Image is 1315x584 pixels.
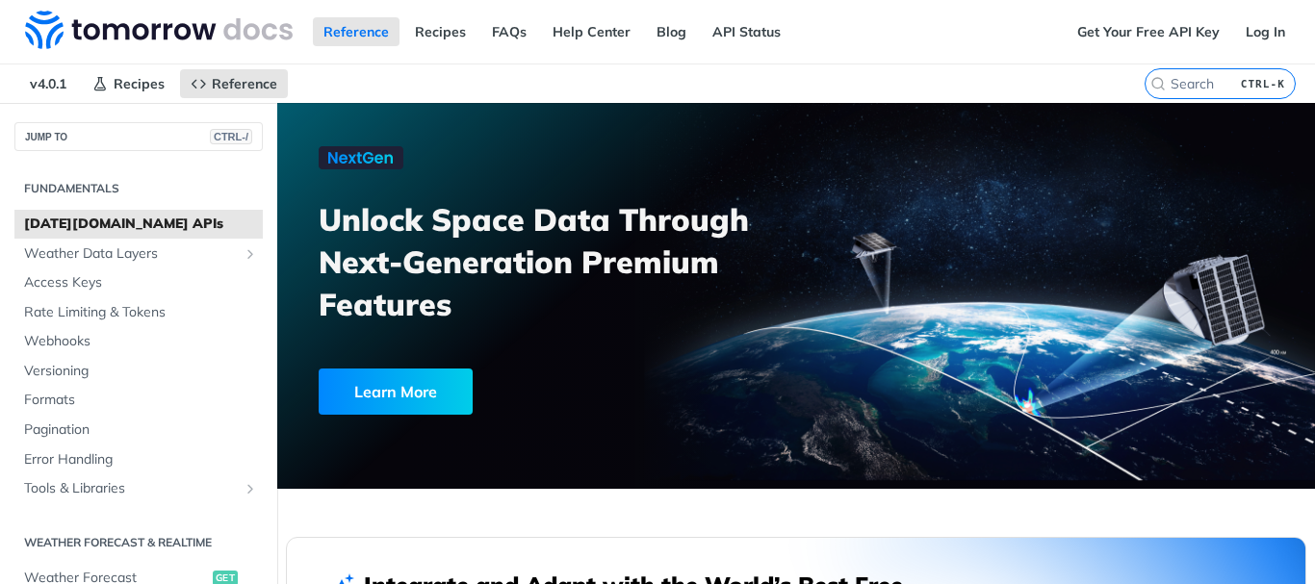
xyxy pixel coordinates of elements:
[313,17,400,46] a: Reference
[82,69,175,98] a: Recipes
[14,240,263,268] a: Weather Data LayersShow subpages for Weather Data Layers
[14,122,263,151] button: JUMP TOCTRL-/
[243,481,258,496] button: Show subpages for Tools & Libraries
[24,332,258,351] span: Webhooks
[210,129,252,144] span: CTRL-/
[14,357,263,386] a: Versioning
[24,273,258,292] span: Access Keys
[319,146,403,169] img: NextGen
[24,362,258,381] span: Versioning
[24,479,238,498] span: Tools & Libraries
[14,327,263,356] a: Webhooks
[24,215,258,234] span: [DATE][DOMAIN_NAME] APIs
[212,75,277,92] span: Reference
[319,198,817,325] h3: Unlock Space Data Through Next-Generation Premium Features
[702,17,791,46] a: API Status
[14,386,263,415] a: Formats
[319,368,473,415] div: Learn More
[14,445,263,474] a: Error Handling
[114,75,165,92] span: Recipes
[14,534,263,551] h2: Weather Forecast & realtime
[1235,17,1296,46] a: Log In
[646,17,697,46] a: Blog
[481,17,537,46] a: FAQs
[404,17,477,46] a: Recipes
[14,416,263,444] a: Pagination
[180,69,288,98] a: Reference
[1067,17,1230,46] a: Get Your Free API Key
[24,303,258,322] span: Rate Limiting & Tokens
[319,368,717,415] a: Learn More
[25,11,293,49] img: Tomorrow.io Weather API Docs
[14,180,263,197] h2: Fundamentals
[243,246,258,262] button: Show subpages for Weather Data Layers
[1150,76,1166,91] svg: Search
[14,210,263,239] a: [DATE][DOMAIN_NAME] APIs
[24,420,258,440] span: Pagination
[24,244,238,264] span: Weather Data Layers
[14,474,263,503] a: Tools & LibrariesShow subpages for Tools & Libraries
[14,268,263,297] a: Access Keys
[24,391,258,410] span: Formats
[24,450,258,470] span: Error Handling
[19,69,77,98] span: v4.0.1
[542,17,641,46] a: Help Center
[1236,74,1290,93] kbd: CTRL-K
[14,298,263,327] a: Rate Limiting & Tokens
